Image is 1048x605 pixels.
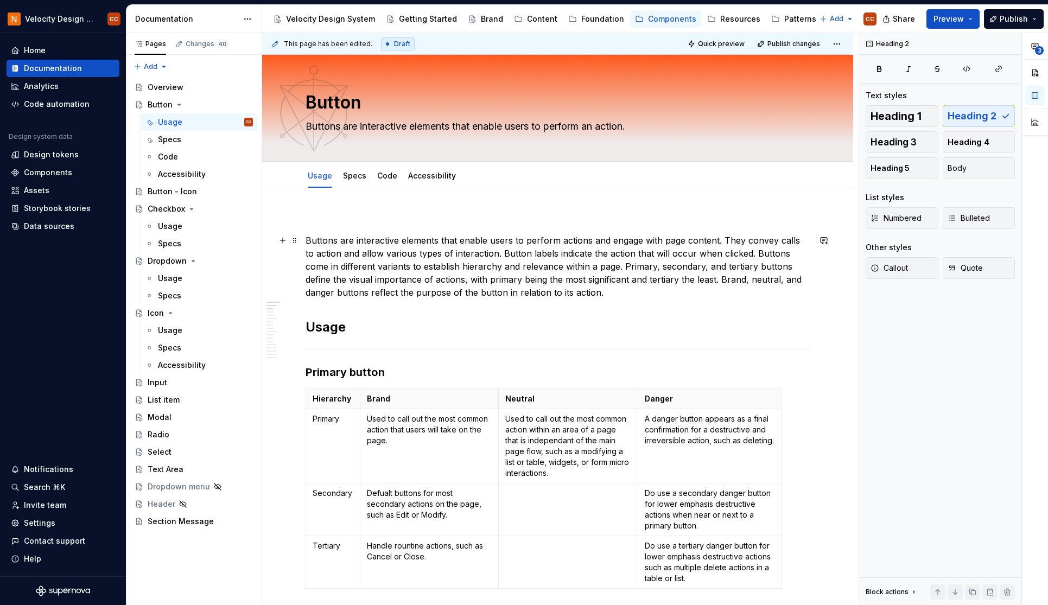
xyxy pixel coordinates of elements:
[377,171,397,180] a: Code
[141,287,257,304] a: Specs
[284,40,372,48] span: This page has been edited.
[148,464,183,475] div: Text Area
[893,14,915,24] span: Share
[110,15,118,23] div: CC
[148,499,175,510] div: Header
[24,482,65,493] div: Search ⌘K
[148,481,210,492] div: Dropdown menu
[684,36,750,52] button: Quick preview
[382,10,461,28] a: Getting Started
[148,308,164,319] div: Icon
[7,218,119,235] a: Data sources
[306,319,810,336] h2: Usage
[158,325,182,336] div: Usage
[186,40,228,48] div: Changes
[158,360,206,371] div: Accessibility
[866,192,904,203] div: List styles
[130,59,171,74] button: Add
[404,164,460,187] div: Accessibility
[7,496,119,514] a: Invite team
[866,588,909,596] div: Block actions
[720,14,760,24] div: Resources
[130,443,257,461] a: Select
[2,7,124,30] button: Velocity Design System by NAVEXCC
[698,40,745,48] span: Quick preview
[943,207,1015,229] button: Bulleted
[645,413,774,446] p: A danger button appears as a final confirmation for a destructive and irreversible action, such a...
[645,488,774,531] p: Do use a secondary danger button for lower emphasis destructive actions when near or next to a pr...
[148,99,173,110] div: Button
[510,10,562,28] a: Content
[7,60,119,77] a: Documentation
[948,163,967,174] span: Body
[7,200,119,217] a: Storybook stories
[141,235,257,252] a: Specs
[141,113,257,131] a: UsageCC
[7,182,119,199] a: Assets
[148,429,169,440] div: Radio
[24,99,90,110] div: Code automation
[141,218,257,235] a: Usage
[24,500,66,511] div: Invite team
[866,15,874,23] div: CC
[933,14,964,24] span: Preview
[130,252,257,270] a: Dropdown
[130,304,257,322] a: Icon
[7,532,119,550] button: Contact support
[141,270,257,287] a: Usage
[303,118,808,135] textarea: Buttons are interactive elements that enable users to perform an action.
[313,540,353,551] p: Tertiary
[7,550,119,568] button: Help
[24,149,79,160] div: Design tokens
[158,342,181,353] div: Specs
[130,461,257,478] a: Text Area
[313,488,353,499] p: Secondary
[877,9,922,29] button: Share
[581,14,624,24] div: Foundation
[866,242,912,253] div: Other styles
[158,169,206,180] div: Accessibility
[367,540,492,562] p: Handle rountine actions, such as Cancel or Close.
[303,90,808,116] textarea: Button
[286,14,375,24] div: Velocity Design System
[313,413,353,424] p: Primary
[7,514,119,532] a: Settings
[394,40,410,48] span: Draft
[141,148,257,165] a: Code
[871,213,922,224] span: Numbered
[408,171,456,180] a: Accessibility
[148,447,172,457] div: Select
[217,40,228,48] span: 40
[141,131,257,148] a: Specs
[148,186,197,197] div: Button - Icon
[269,10,379,28] a: Velocity Design System
[148,412,172,423] div: Modal
[24,464,73,475] div: Notifications
[135,40,166,48] div: Pages
[367,488,492,520] p: Defualt buttons for most secondary actions on the page, such as Edit or Modify.
[24,518,55,528] div: Settings
[130,513,257,530] a: Section Message
[7,461,119,478] button: Notifications
[24,221,74,232] div: Data sources
[7,78,119,95] a: Analytics
[24,63,82,74] div: Documentation
[141,322,257,339] a: Usage
[767,10,821,28] a: Patterns
[148,203,185,214] div: Checkbox
[24,81,59,92] div: Analytics
[943,257,1015,279] button: Quote
[141,339,257,356] a: Specs
[130,391,257,409] a: List item
[399,14,457,24] div: Getting Started
[141,165,257,183] a: Accessibility
[339,164,371,187] div: Specs
[505,413,632,479] p: Used to call out the most common action within an area of a page that is independant of the main ...
[871,263,908,273] span: Callout
[306,234,810,299] p: Buttons are interactive elements that enable users to perform actions and engage with page conten...
[7,95,119,113] a: Code automation
[158,273,182,284] div: Usage
[25,14,94,24] div: Velocity Design System by NAVEX
[269,8,814,30] div: Page tree
[144,62,157,71] span: Add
